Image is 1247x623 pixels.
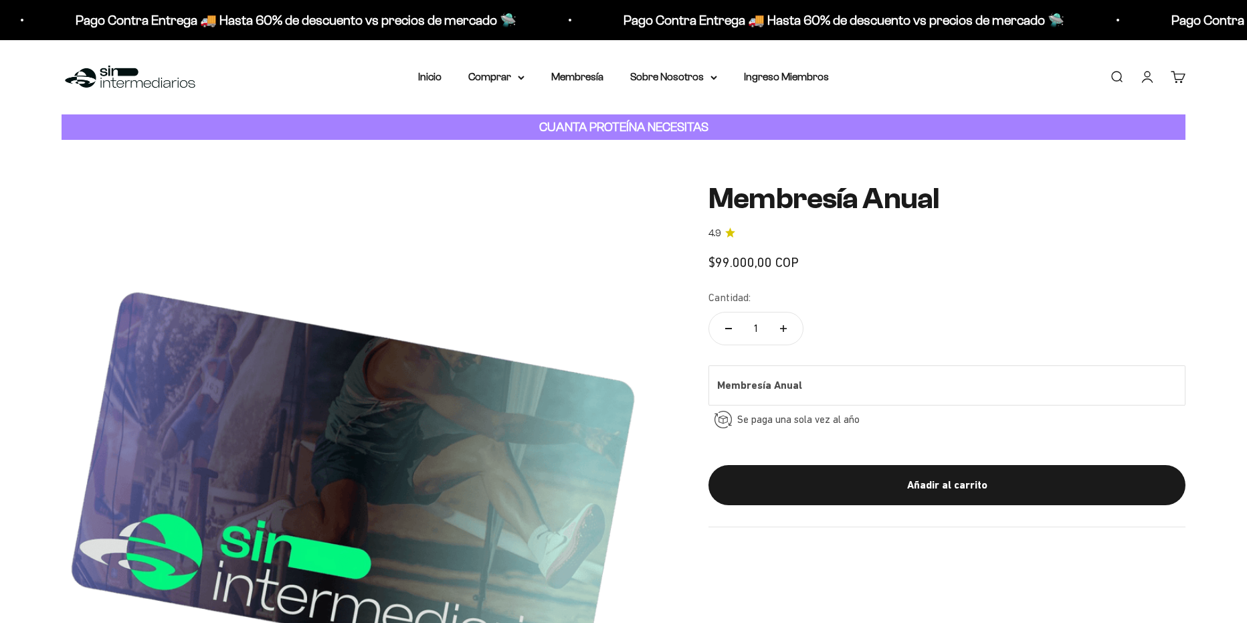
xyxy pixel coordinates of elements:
p: Pago Contra Entrega 🚚 Hasta 60% de descuento vs precios de mercado 🛸 [76,9,516,31]
button: Añadir al carrito [708,465,1185,505]
button: Aumentar cantidad [764,313,803,345]
a: Ingreso Miembros [744,71,829,82]
a: 4.94.9 de 5.0 estrellas [708,226,1185,241]
summary: Sobre Nosotros [630,68,717,86]
strong: CUANTA PROTEÍNA NECESITAS [539,120,708,134]
h1: Membresía Anual [708,183,1185,215]
button: Reducir cantidad [709,313,748,345]
sale-price: $99.000,00 COP [708,252,799,273]
a: Inicio [418,71,442,82]
div: Añadir al carrito [735,476,1159,494]
span: 4.9 [708,226,721,241]
label: Membresía Anual [717,377,813,394]
span: Se paga una sola vez al año [737,412,860,428]
label: Cantidad: [708,289,751,306]
a: Membresía [551,71,603,82]
summary: Comprar [468,68,524,86]
p: Pago Contra Entrega 🚚 Hasta 60% de descuento vs precios de mercado 🛸 [623,9,1064,31]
